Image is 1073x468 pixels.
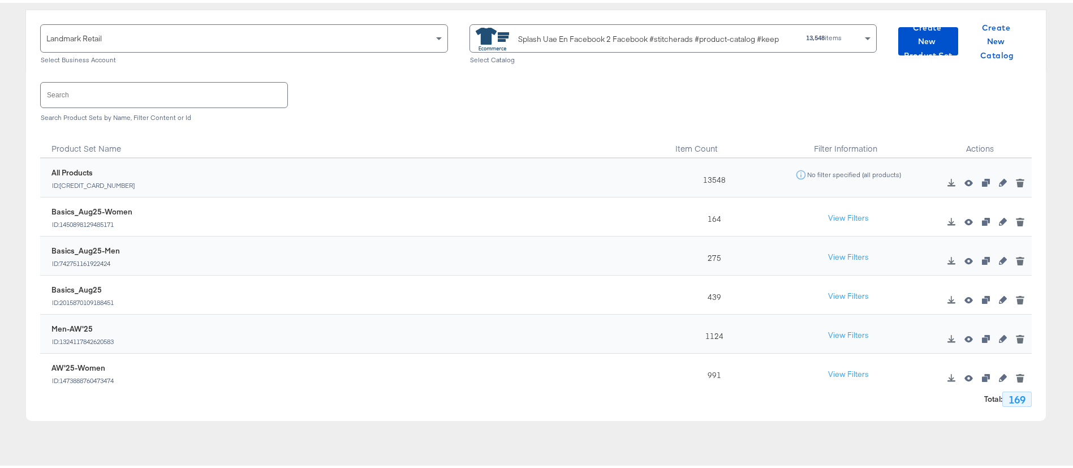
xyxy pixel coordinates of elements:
[51,295,114,303] div: ID: 2015870109188451
[660,127,764,156] div: Toggle SortBy
[660,312,764,351] div: 1124
[40,53,448,61] div: Select Business Account
[660,195,764,234] div: 164
[984,391,1002,402] strong: Total :
[820,244,877,265] button: View Filters
[660,273,764,312] div: 439
[972,18,1023,60] span: Create New Catalog
[807,168,902,176] div: No filter specified (all products)
[51,178,135,186] div: ID: [CREDIT_CARD_NUMBER]
[51,204,132,214] div: Basics_Aug25-Women
[820,205,877,226] button: View Filters
[51,217,132,225] div: ID: 1450898129485171
[51,373,114,381] div: ID: 1473888760473474
[660,127,764,156] div: Item Count
[51,321,114,332] div: Men-AW'25
[903,18,954,60] span: Create New Product Set
[763,127,928,156] div: Filter Information
[51,334,114,342] div: ID: 1324117842620583
[46,31,102,41] span: Landmark Retail
[1002,389,1032,405] div: 169
[51,360,114,371] div: AW'25-Women
[51,256,120,264] div: ID: 742751161922424
[51,165,135,175] div: All Products
[820,323,877,343] button: View Filters
[660,156,764,195] div: 13548
[806,31,825,39] strong: 13,548
[928,127,1032,156] div: Actions
[660,234,764,273] div: 275
[41,80,287,104] input: Search product sets
[469,53,877,61] div: Select Catalog
[40,127,660,156] div: Toggle SortBy
[660,351,764,390] div: 991
[796,31,842,39] div: items
[51,243,120,254] div: Basics_Aug25-Men
[820,284,877,304] button: View Filters
[51,282,114,293] div: Basics_Aug25
[820,362,877,382] button: View Filters
[967,24,1027,53] button: Create New Catalog
[40,111,1032,119] div: Search Product Sets by Name, Filter Content or Id
[40,127,660,156] div: Product Set Name
[898,24,958,53] button: Create New Product Set
[518,31,779,42] div: Splash Uae En Facebook 2 Facebook #stitcherads #product-catalog #keep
